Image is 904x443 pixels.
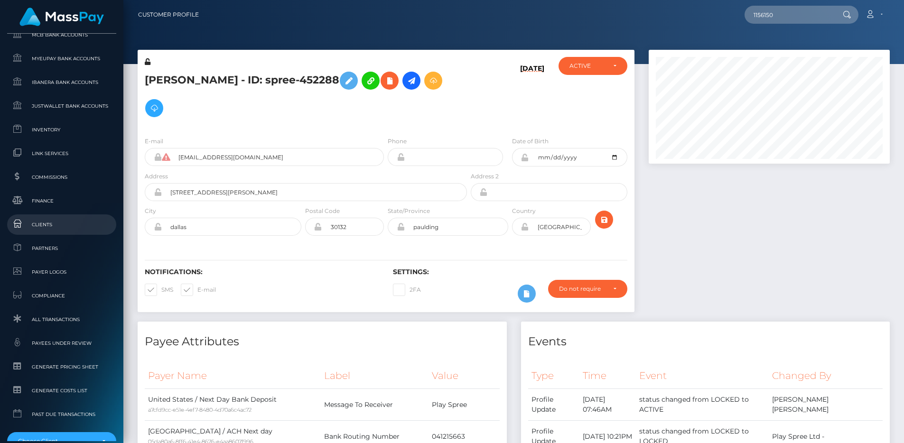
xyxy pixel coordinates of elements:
a: Ibanera Bank Accounts [7,72,116,92]
td: [DATE] 07:46AM [579,389,636,421]
a: Partners [7,238,116,258]
a: Commissions [7,167,116,187]
label: State/Province [388,207,430,215]
span: Commissions [11,172,112,183]
a: Payees under Review [7,333,116,353]
span: Past Due Transactions [11,409,112,420]
img: MassPay Logo [19,8,104,26]
label: 2FA [393,284,421,296]
span: Compliance [11,290,112,301]
td: United States / Next Day Bank Deposit [145,389,321,421]
th: Event [636,363,769,389]
h4: Payee Attributes [145,333,500,350]
div: Do not require [559,285,605,293]
a: All Transactions [7,309,116,330]
a: Link Services [7,143,116,164]
a: MCB Bank Accounts [7,25,116,45]
span: Generate Costs List [11,385,112,396]
button: ACTIVE [559,57,627,75]
h5: [PERSON_NAME] - ID: spree-452288 [145,67,462,122]
span: Payer Logos [11,267,112,277]
i: Cannot communicate with payees of this client directly [162,153,170,161]
td: status changed from LOCKED to ACTIVE [636,389,769,421]
a: Past Due Transactions [7,404,116,425]
h6: Settings: [393,268,627,276]
label: SMS [145,284,173,296]
div: ACTIVE [569,62,605,70]
a: Generate Pricing Sheet [7,357,116,377]
a: MyEUPay Bank Accounts [7,48,116,69]
label: Postal Code [305,207,340,215]
label: Phone [388,137,407,146]
a: Finance [7,191,116,211]
th: Type [528,363,580,389]
label: Address 2 [471,172,499,181]
span: Inventory [11,124,112,135]
label: Country [512,207,536,215]
span: Generate Pricing Sheet [11,361,112,372]
a: Clients [7,214,116,235]
label: E-mail [181,284,216,296]
span: MyEUPay Bank Accounts [11,53,112,64]
td: Play Spree [429,389,500,421]
a: Compliance [7,286,116,306]
a: Customer Profile [138,5,199,25]
th: Label [321,363,429,389]
a: Initiate Payout [402,72,420,90]
label: City [145,207,156,215]
a: Payer Logos [7,262,116,282]
span: All Transactions [11,314,112,325]
th: Changed By [769,363,883,389]
label: E-mail [145,137,163,146]
h6: [DATE] [520,65,544,125]
th: Time [579,363,636,389]
span: Clients [11,219,112,230]
h4: Events [528,333,883,350]
td: Profile Update [528,389,580,421]
input: Search... [745,6,834,24]
span: Payees under Review [11,338,112,349]
button: Do not require [548,280,627,298]
td: Message To Receiver [321,389,429,421]
th: Payer Name [145,363,321,389]
th: Value [429,363,500,389]
a: Inventory [7,120,116,140]
span: Finance [11,195,112,206]
small: a7cfd9cc-e51e-4ef7-8480-4d70a6c4ac72 [148,406,252,413]
span: Ibanera Bank Accounts [11,77,112,88]
label: Date of Birth [512,137,549,146]
label: Address [145,172,168,181]
span: JustWallet Bank Accounts [11,101,112,111]
span: MCB Bank Accounts [11,29,112,40]
td: [PERSON_NAME] [PERSON_NAME] [769,389,883,421]
span: Partners [11,243,112,254]
a: Generate Costs List [7,380,116,401]
span: Link Services [11,148,112,159]
h6: Notifications: [145,268,379,276]
a: JustWallet Bank Accounts [7,96,116,116]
